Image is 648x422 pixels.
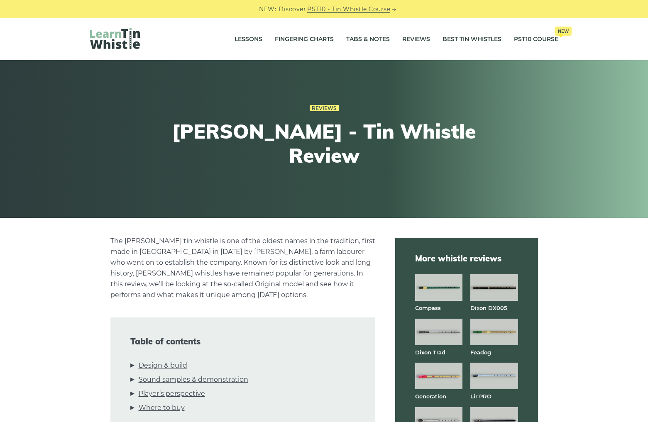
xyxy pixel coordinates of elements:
[555,27,572,36] span: New
[139,402,185,413] a: Where to buy
[470,305,507,311] a: Dixon DX005
[139,360,187,371] a: Design & build
[470,393,492,400] a: Lir PRO
[470,319,518,345] img: Feadog brass tin whistle full front view
[470,363,518,389] img: Lir PRO aluminum tin whistle full front view
[171,120,477,167] h1: [PERSON_NAME] - Tin Whistle Review
[139,374,248,385] a: Sound samples & demonstration
[90,28,140,49] img: LearnTinWhistle.com
[415,393,446,400] a: Generation
[470,274,518,301] img: Dixon DX005 tin whistle full front view
[514,29,558,50] a: PST10 CourseNew
[310,105,339,112] a: Reviews
[415,319,462,345] img: Dixon Trad tin whistle full front view
[275,29,334,50] a: Fingering Charts
[443,29,501,50] a: Best Tin Whistles
[110,236,375,300] p: The [PERSON_NAME] tin whistle is one of the oldest names in the tradition, first made in [GEOGRAP...
[139,388,205,399] a: Player’s perspective
[235,29,262,50] a: Lessons
[415,363,462,389] img: Generation brass tin whistle full front view
[346,29,390,50] a: Tabs & Notes
[415,349,445,356] a: Dixon Trad
[402,29,430,50] a: Reviews
[415,305,441,311] a: Compass
[470,349,491,356] a: Feadog
[130,337,355,346] span: Table of contents
[415,253,518,264] span: More whistle reviews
